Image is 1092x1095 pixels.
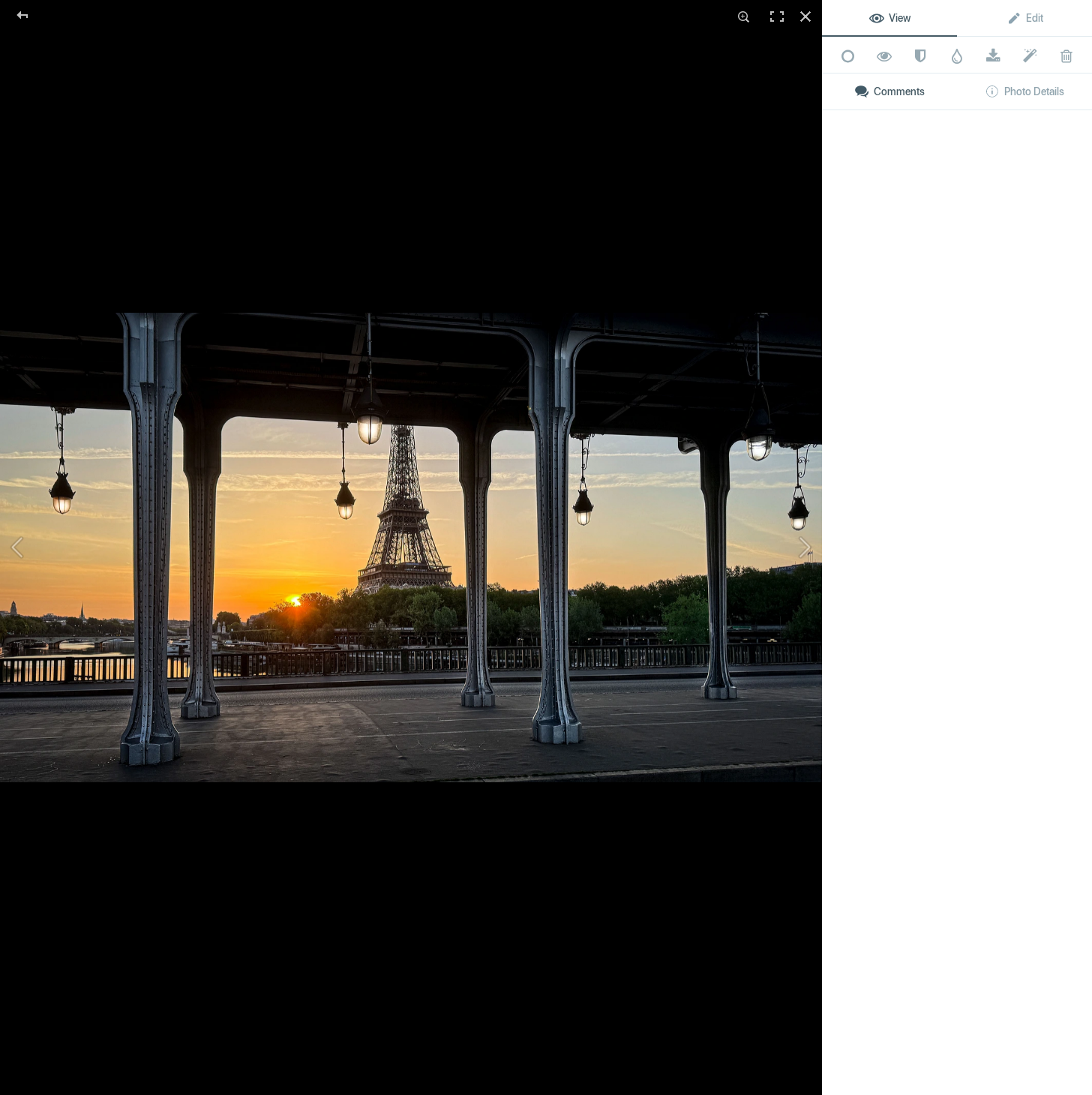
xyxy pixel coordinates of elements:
[957,73,1092,109] a: Photo Details
[854,85,925,97] span: Comments
[709,350,822,745] button: Next (arrow right)
[869,12,910,24] span: View
[822,73,957,109] a: Comments
[985,85,1064,97] span: Photo Details
[1006,12,1043,24] span: Edit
